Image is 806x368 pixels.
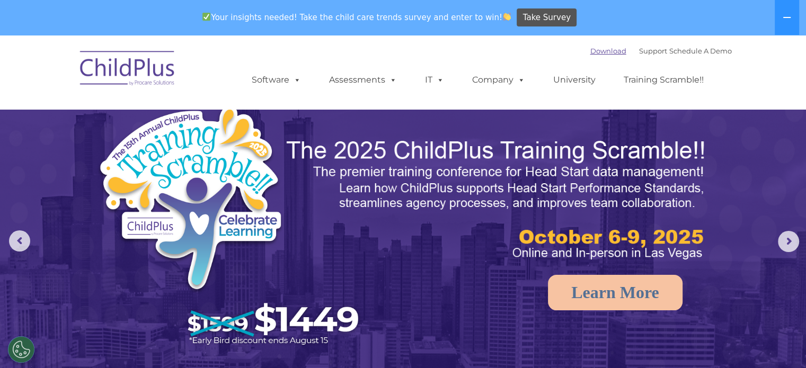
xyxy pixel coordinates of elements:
a: IT [414,69,455,91]
a: Support [639,47,667,55]
a: University [543,69,606,91]
span: Take Survey [523,8,571,27]
a: Take Survey [517,8,577,27]
a: Download [590,47,626,55]
button: Cookies Settings [8,336,34,363]
img: ✅ [202,13,210,21]
span: Last name [147,70,180,78]
a: Training Scramble!! [613,69,714,91]
img: ChildPlus by Procare Solutions [75,43,181,96]
a: Learn More [548,275,683,310]
span: Phone number [147,113,192,121]
a: Company [462,69,536,91]
a: Schedule A Demo [669,47,732,55]
img: 👏 [503,13,511,21]
font: | [590,47,732,55]
a: Software [241,69,312,91]
span: Your insights needed! Take the child care trends survey and enter to win! [198,7,516,28]
a: Assessments [318,69,408,91]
